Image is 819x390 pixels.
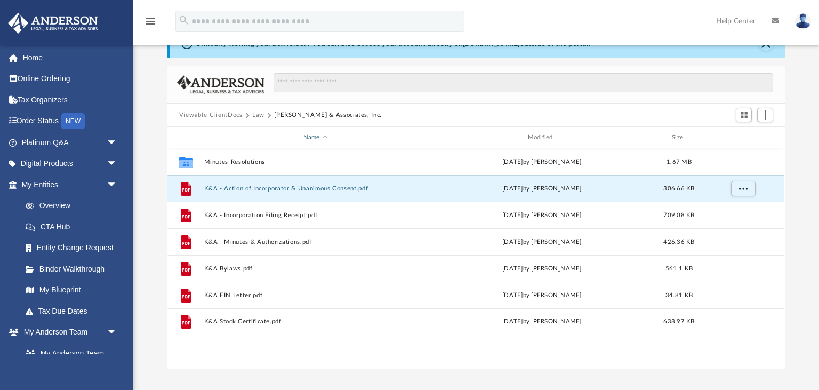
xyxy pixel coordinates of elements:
[204,238,427,245] button: K&A - Minutes & Authorizations.pdf
[15,280,128,301] a: My Blueprint
[705,133,780,142] div: id
[204,212,427,219] button: K&A - Incorporation Filing Receipt.pdf
[107,322,128,344] span: arrow_drop_down
[274,110,382,120] button: [PERSON_NAME] & Associates, Inc.
[664,212,695,218] span: 709.08 KB
[431,157,653,167] div: [DATE] by [PERSON_NAME]
[431,317,653,327] div: [DATE] by [PERSON_NAME]
[61,113,85,129] div: NEW
[179,110,242,120] button: Viewable-ClientDocs
[107,132,128,154] span: arrow_drop_down
[107,153,128,175] span: arrow_drop_down
[144,20,157,28] a: menu
[757,108,773,123] button: Add
[664,319,695,324] span: 638.97 KB
[431,184,653,194] div: [DATE] by [PERSON_NAME]
[7,68,133,90] a: Online Ordering
[5,13,101,34] img: Anderson Advisors Platinum Portal
[15,216,133,237] a: CTA Hub
[667,159,692,165] span: 1.67 MB
[7,174,133,195] a: My Entitiesarrow_drop_down
[7,47,133,68] a: Home
[431,211,653,220] div: [DATE] by [PERSON_NAME]
[795,13,811,29] img: User Pic
[664,239,695,245] span: 426.36 KB
[7,322,128,343] a: My Anderson Teamarrow_drop_down
[736,108,752,123] button: Switch to Grid View
[664,186,695,192] span: 306.66 KB
[204,318,427,325] button: K&A Stock Certificate.pdf
[7,110,133,132] a: Order StatusNEW
[178,14,190,26] i: search
[658,133,701,142] div: Size
[172,133,199,142] div: id
[15,195,133,217] a: Overview
[204,185,427,192] button: K&A - Action of Incorporator & Unanimous Consent.pdf
[15,237,133,259] a: Entity Change Request
[204,133,426,142] div: Name
[144,15,157,28] i: menu
[15,343,123,364] a: My Anderson Team
[7,153,133,174] a: Digital Productsarrow_drop_down
[252,110,264,120] button: Law
[7,89,133,110] a: Tax Organizers
[204,292,427,299] button: K&A EIN Letter.pdf
[665,292,693,298] span: 34.81 KB
[431,264,653,274] div: [DATE] by [PERSON_NAME]
[204,158,427,165] button: Minutes-Resolutions
[204,265,427,272] button: K&A Bylaws.pdf
[463,39,520,47] a: [DOMAIN_NAME]
[7,132,133,153] a: Platinum Q&Aarrow_drop_down
[431,291,653,300] div: [DATE] by [PERSON_NAME]
[15,300,133,322] a: Tax Due Dates
[731,181,756,197] button: More options
[167,148,784,369] div: grid
[431,237,653,247] div: [DATE] by [PERSON_NAME]
[431,133,653,142] div: Modified
[107,174,128,196] span: arrow_drop_down
[15,258,133,280] a: Binder Walkthrough
[274,73,773,93] input: Search files and folders
[665,266,693,272] span: 561.1 KB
